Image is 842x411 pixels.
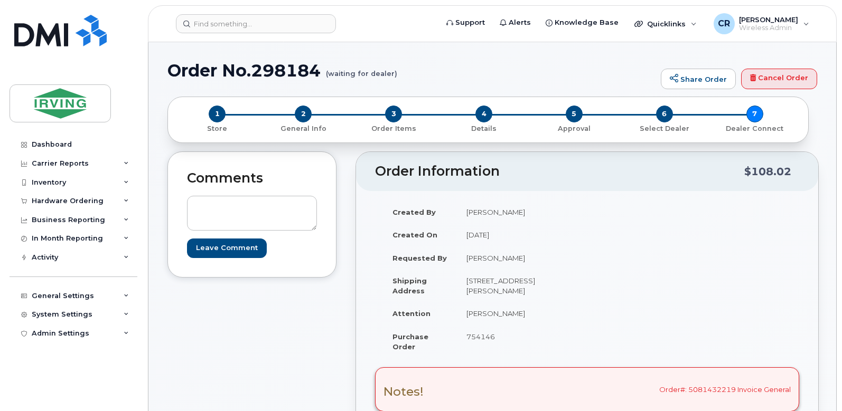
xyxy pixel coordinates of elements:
[392,254,447,262] strong: Requested By
[349,122,439,133] a: 3 Order Items
[457,246,579,270] td: [PERSON_NAME]
[375,164,744,179] h2: Order Information
[466,332,495,341] span: 754146
[475,106,492,122] span: 4
[533,124,615,133] p: Approval
[187,238,267,258] input: Leave Comment
[443,124,525,133] p: Details
[385,106,402,122] span: 3
[209,106,226,122] span: 1
[457,269,579,302] td: [STREET_ADDRESS][PERSON_NAME]
[392,231,437,239] strong: Created On
[623,124,705,133] p: Select Dealer
[392,208,436,216] strong: Created By
[457,223,579,246] td: [DATE]
[326,61,397,78] small: (waiting for dealer)
[619,122,709,133] a: 6 Select Dealer
[258,122,349,133] a: 2 General Info
[392,309,431,318] strong: Attention
[353,124,435,133] p: Order Items
[661,69,736,90] a: Share Order
[167,61,656,80] h1: Order No.298184
[176,122,258,133] a: 1 Store
[392,276,427,295] strong: Shipping Address
[457,200,579,224] td: [PERSON_NAME]
[263,124,344,133] p: General Info
[656,106,673,122] span: 6
[457,302,579,325] td: [PERSON_NAME]
[392,332,428,351] strong: Purchase Order
[187,171,317,186] h2: Comments
[181,124,254,133] p: Store
[295,106,312,122] span: 2
[383,385,424,398] h3: Notes!
[744,161,791,181] div: $108.02
[566,106,583,122] span: 5
[529,122,619,133] a: 5 Approval
[741,69,817,90] a: Cancel Order
[439,122,529,133] a: 4 Details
